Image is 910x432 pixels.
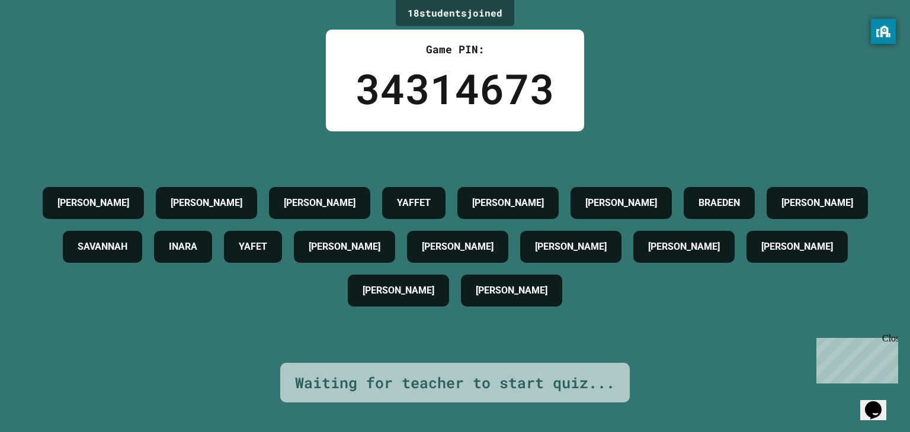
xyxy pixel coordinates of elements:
h4: [PERSON_NAME] [422,240,494,254]
div: Game PIN: [355,41,555,57]
h4: YAFET [239,240,267,254]
button: privacy banner [871,19,896,44]
h4: [PERSON_NAME] [535,240,607,254]
div: Waiting for teacher to start quiz... [295,372,615,394]
iframe: chat widget [812,333,898,383]
h4: [PERSON_NAME] [472,196,544,210]
h4: [PERSON_NAME] [781,196,853,210]
h4: YAFFET [397,196,431,210]
h4: [PERSON_NAME] [476,283,547,298]
h4: BRAEDEN [698,196,740,210]
h4: [PERSON_NAME] [309,240,380,254]
div: Chat with us now!Close [5,5,82,75]
h4: [PERSON_NAME] [284,196,355,210]
iframe: chat widget [860,385,898,420]
h4: [PERSON_NAME] [171,196,242,210]
h4: INARA [169,240,197,254]
h4: SAVANNAH [78,240,127,254]
div: 34314673 [355,57,555,120]
h4: [PERSON_NAME] [648,240,720,254]
h4: [PERSON_NAME] [761,240,833,254]
h4: [PERSON_NAME] [57,196,129,210]
h4: [PERSON_NAME] [585,196,657,210]
h4: [PERSON_NAME] [363,283,434,298]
